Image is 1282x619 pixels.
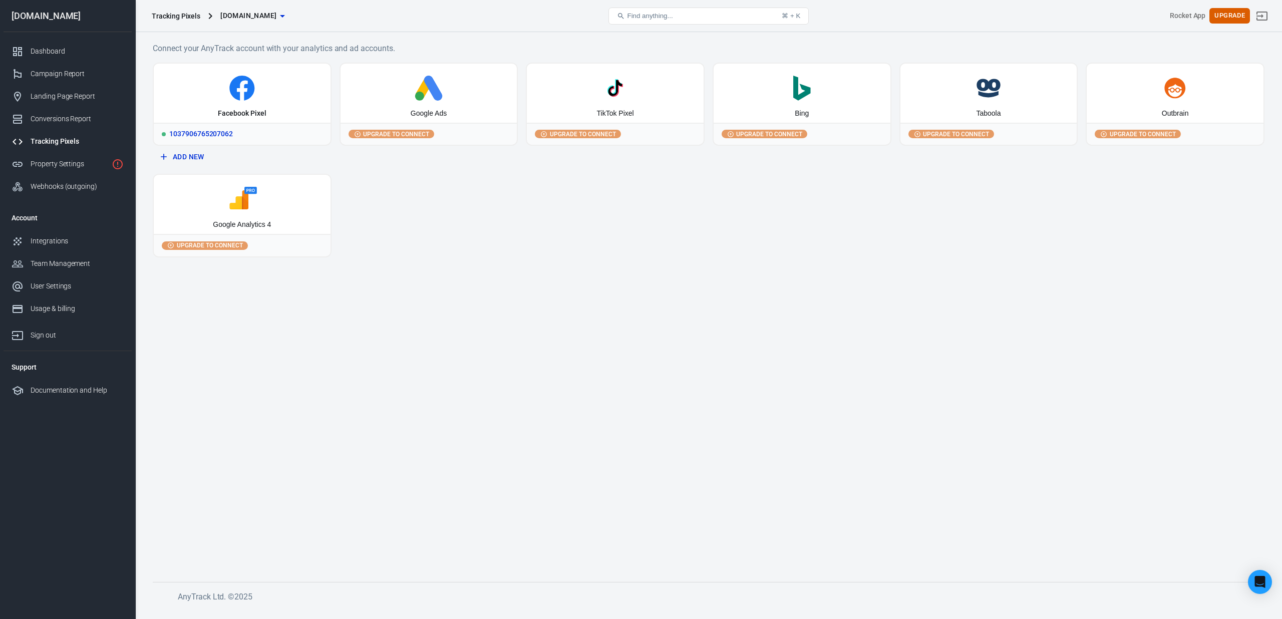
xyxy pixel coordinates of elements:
[4,108,132,130] a: Conversions Report
[1108,130,1178,139] span: Upgrade to connect
[31,258,124,269] div: Team Management
[548,130,618,139] span: Upgrade to connect
[1209,8,1250,24] button: Upgrade
[4,63,132,85] a: Campaign Report
[153,42,1264,55] h6: Connect your AnyTrack account with your analytics and ad accounts.
[220,10,276,22] span: gorocketapp.com
[1248,570,1272,594] div: Open Intercom Messenger
[157,148,328,166] button: Add New
[4,12,132,21] div: [DOMAIN_NAME]
[899,63,1078,146] button: TaboolaUpgrade to connect
[4,175,132,198] a: Webhooks (outgoing)
[734,130,804,139] span: Upgrade to connect
[713,63,891,146] button: BingUpgrade to connect
[154,123,331,145] div: 1037906765207062
[4,297,132,320] a: Usage & billing
[921,130,991,139] span: Upgrade to connect
[178,590,929,603] h6: AnyTrack Ltd. © 2025
[4,85,132,108] a: Landing Page Report
[218,109,266,119] div: Facebook Pixel
[627,12,673,20] span: Find anything...
[4,252,132,275] a: Team Management
[4,320,132,347] a: Sign out
[1162,109,1189,119] div: Outbrain
[31,114,124,124] div: Conversions Report
[411,109,447,119] div: Google Ads
[4,230,132,252] a: Integrations
[152,11,200,21] div: Tracking Pixels
[31,69,124,79] div: Campaign Report
[361,130,431,139] span: Upgrade to connect
[175,241,245,250] span: Upgrade to connect
[213,220,271,230] div: Google Analytics 4
[597,109,634,119] div: TikTok Pixel
[1170,11,1206,21] div: Account id: MwzIIWBD
[340,63,518,146] button: Google AdsUpgrade to connect
[4,206,132,230] li: Account
[4,355,132,379] li: Support
[31,385,124,396] div: Documentation and Help
[976,109,1001,119] div: Taboola
[4,40,132,63] a: Dashboard
[162,132,166,136] span: Running
[782,12,800,20] div: ⌘ + K
[31,91,124,102] div: Landing Page Report
[31,236,124,246] div: Integrations
[31,159,108,169] div: Property Settings
[153,174,332,257] button: Google Analytics 4Upgrade to connect
[1086,63,1264,146] button: OutbrainUpgrade to connect
[216,7,288,25] button: [DOMAIN_NAME]
[4,153,132,175] a: Property Settings
[608,8,809,25] button: Find anything...⌘ + K
[31,303,124,314] div: Usage & billing
[31,46,124,57] div: Dashboard
[795,109,809,119] div: Bing
[31,136,124,147] div: Tracking Pixels
[4,275,132,297] a: User Settings
[31,181,124,192] div: Webhooks (outgoing)
[1250,4,1274,28] a: Sign out
[31,330,124,341] div: Sign out
[31,281,124,291] div: User Settings
[112,158,124,170] svg: Property is not installed yet
[153,63,332,146] a: Facebook PixelRunning1037906765207062
[4,130,132,153] a: Tracking Pixels
[526,63,705,146] button: TikTok PixelUpgrade to connect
